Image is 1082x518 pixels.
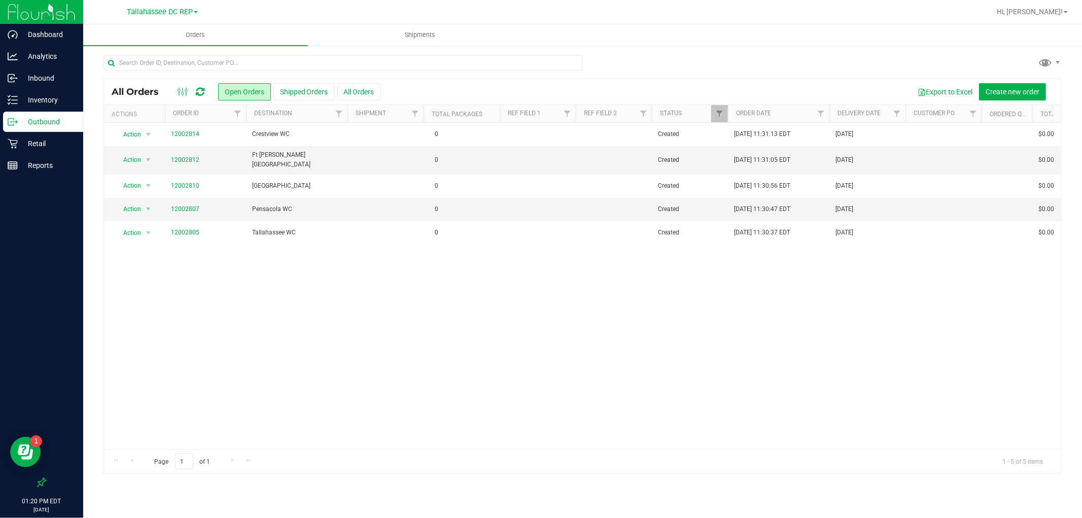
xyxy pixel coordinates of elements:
iframe: Resource center [10,437,41,467]
p: Inbound [18,72,79,84]
input: Search Order ID, Destination, Customer PO... [103,55,583,71]
button: Create new order [979,83,1046,100]
a: Ordered qty [990,111,1029,118]
p: Reports [18,159,79,171]
button: Shipped Orders [273,83,335,100]
a: 12002810 [171,181,199,191]
span: select [142,226,155,240]
span: [DATE] 11:30:37 EDT [734,228,790,237]
a: Filter [229,105,246,122]
span: Created [658,228,722,237]
a: Filter [965,105,982,122]
span: 0 [430,202,443,217]
span: Action [114,226,142,240]
span: select [142,202,155,216]
iframe: Resource center unread badge [30,435,42,447]
span: $0.00 [1038,228,1054,237]
p: Analytics [18,50,79,62]
a: Filter [407,105,424,122]
span: [DATE] 11:30:56 EDT [734,181,790,191]
span: Tallahassee DC REP [127,8,193,16]
a: Orders [83,24,308,46]
a: Filter [813,105,829,122]
span: [DATE] 11:30:47 EDT [734,204,790,214]
span: 0 [430,225,443,240]
a: Filter [331,105,347,122]
span: [DATE] 11:31:05 EDT [734,155,790,165]
span: [DATE] 11:31:13 EDT [734,129,790,139]
span: Tallahassee WC [252,228,341,237]
span: $0.00 [1038,181,1054,191]
a: Filter [711,105,728,122]
button: All Orders [337,83,381,100]
span: Action [114,153,142,167]
span: select [142,179,155,193]
a: 12002814 [171,129,199,139]
span: $0.00 [1038,204,1054,214]
span: Orders [172,30,219,40]
a: Shipments [308,24,533,46]
span: Created [658,129,722,139]
span: Created [658,204,722,214]
a: Status [660,110,682,117]
a: Delivery Date [837,110,881,117]
span: Hi, [PERSON_NAME]! [997,8,1063,16]
p: Outbound [18,116,79,128]
inline-svg: Retail [8,139,18,149]
span: Action [114,202,142,216]
button: Export to Excel [911,83,979,100]
a: Destination [254,110,292,117]
inline-svg: Inventory [8,95,18,105]
span: [DATE] [835,129,853,139]
span: 0 [430,153,443,167]
span: select [142,127,155,142]
inline-svg: Outbound [8,117,18,127]
inline-svg: Reports [8,160,18,170]
span: 0 [430,179,443,193]
input: 1 [175,454,193,469]
a: 12002805 [171,228,199,237]
label: Pin the sidebar to full width on large screens [37,477,47,488]
inline-svg: Analytics [8,51,18,61]
a: Shipment [356,110,386,117]
span: $0.00 [1038,129,1054,139]
span: [DATE] [835,204,853,214]
a: 12002812 [171,155,199,165]
a: Order ID [173,110,199,117]
a: Filter [559,105,576,122]
span: Pensacola WC [252,204,341,214]
span: [DATE] [835,181,853,191]
span: Ft [PERSON_NAME][GEOGRAPHIC_DATA] [252,150,341,169]
p: Dashboard [18,28,79,41]
span: Create new order [986,88,1039,96]
span: select [142,153,155,167]
p: 01:20 PM EDT [5,497,79,506]
a: Customer PO [914,110,955,117]
span: 0 [430,127,443,142]
span: [GEOGRAPHIC_DATA] [252,181,341,191]
a: Filter [889,105,905,122]
a: Ref Field 2 [584,110,617,117]
inline-svg: Inbound [8,73,18,83]
inline-svg: Dashboard [8,29,18,40]
a: 12002807 [171,204,199,214]
p: [DATE] [5,506,79,513]
span: [DATE] [835,228,853,237]
p: Inventory [18,94,79,106]
span: [DATE] [835,155,853,165]
a: Total Packages [432,111,482,118]
span: Shipments [392,30,449,40]
span: $0.00 [1038,155,1054,165]
span: 1 - 5 of 5 items [994,454,1051,469]
a: Filter [635,105,652,122]
div: Actions [112,111,161,118]
p: Retail [18,137,79,150]
span: Crestview WC [252,129,341,139]
span: Action [114,179,142,193]
a: Ref Field 1 [508,110,541,117]
button: Open Orders [218,83,271,100]
span: Page of 1 [146,454,219,469]
span: Action [114,127,142,142]
a: Total Price [1040,111,1077,118]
